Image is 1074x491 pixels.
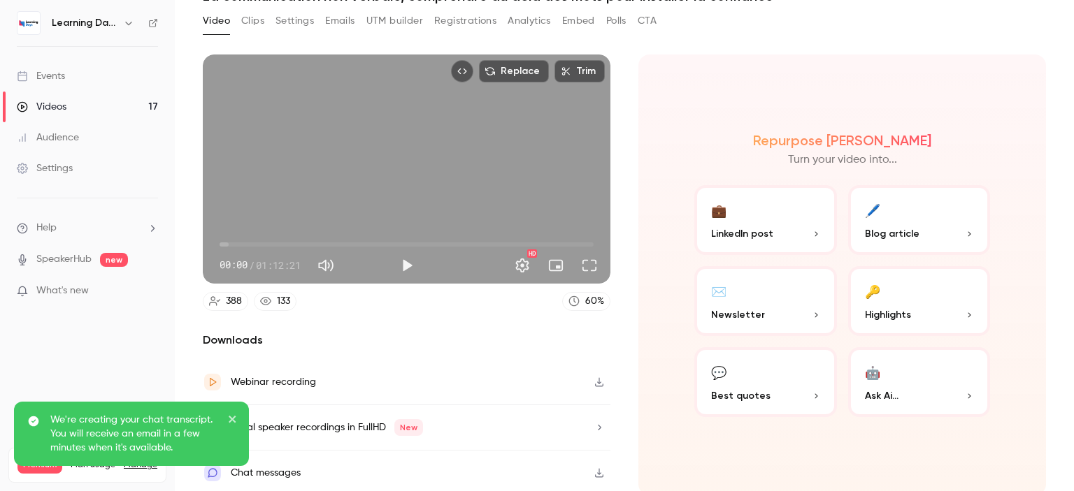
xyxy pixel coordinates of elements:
[638,10,657,32] button: CTA
[479,60,549,82] button: Replace
[788,152,897,168] p: Turn your video into...
[865,199,880,221] div: 🖊️
[50,413,218,455] p: We're creating your chat transcript. You will receive an email in a few minutes when it's available.
[848,266,991,336] button: 🔑Highlights
[277,294,290,309] div: 133
[17,69,65,83] div: Events
[36,36,158,47] div: Domaine: [DOMAIN_NAME]
[606,10,626,32] button: Polls
[22,22,34,34] img: logo_orange.svg
[575,251,603,279] button: Full screen
[231,419,423,436] div: Local speaker recordings in FullHD
[174,82,214,91] div: Mots-clés
[100,253,128,267] span: new
[228,413,238,430] button: close
[554,60,605,82] button: Trim
[325,10,355,32] button: Emails
[36,284,89,298] span: What's new
[711,307,765,322] span: Newsletter
[393,251,421,279] button: Play
[865,280,880,302] div: 🔑
[22,36,34,47] img: website_grey.svg
[39,22,69,34] div: v 4.0.25
[527,249,537,258] div: HD
[865,361,880,383] div: 🤖
[542,251,570,279] button: Turn on miniplayer
[220,258,248,272] span: 00:00
[451,60,473,82] button: Embed video
[694,185,837,255] button: 💼LinkedIn post
[434,10,496,32] button: Registrations
[865,307,911,322] span: Highlights
[711,280,726,302] div: ✉️
[865,226,919,241] span: Blog article
[694,347,837,417] button: 💬Best quotes
[711,388,771,403] span: Best quotes
[231,464,301,481] div: Chat messages
[312,251,340,279] button: Mute
[585,294,604,309] div: 60 %
[865,388,898,403] span: Ask Ai...
[17,131,79,145] div: Audience
[711,361,726,383] div: 💬
[226,294,242,309] div: 388
[17,100,66,114] div: Videos
[254,292,296,311] a: 133
[241,10,264,32] button: Clips
[17,12,40,34] img: Learning Days
[711,199,726,221] div: 💼
[203,332,610,349] h2: Downloads
[249,258,255,272] span: /
[848,347,991,417] button: 🤖Ask Ai...
[753,132,931,149] h2: Repurpose [PERSON_NAME]
[562,10,595,32] button: Embed
[508,251,536,279] button: Settings
[848,185,991,255] button: 🖊️Blog article
[52,16,117,30] h6: Learning Days
[220,258,301,272] div: 00:00
[36,221,57,235] span: Help
[366,10,423,32] button: UTM builder
[508,10,551,32] button: Analytics
[72,82,108,91] div: Domaine
[203,292,248,311] a: 388
[394,419,423,436] span: New
[203,10,230,32] button: Video
[36,252,92,267] a: SpeakerHub
[275,10,314,32] button: Settings
[17,221,158,235] li: help-dropdown-opener
[694,266,837,336] button: ✉️Newsletter
[159,81,170,92] img: tab_keywords_by_traffic_grey.svg
[57,81,68,92] img: tab_domain_overview_orange.svg
[711,226,773,241] span: LinkedIn post
[231,374,316,390] div: Webinar recording
[562,292,610,311] a: 60%
[17,161,73,175] div: Settings
[256,258,301,272] span: 01:12:21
